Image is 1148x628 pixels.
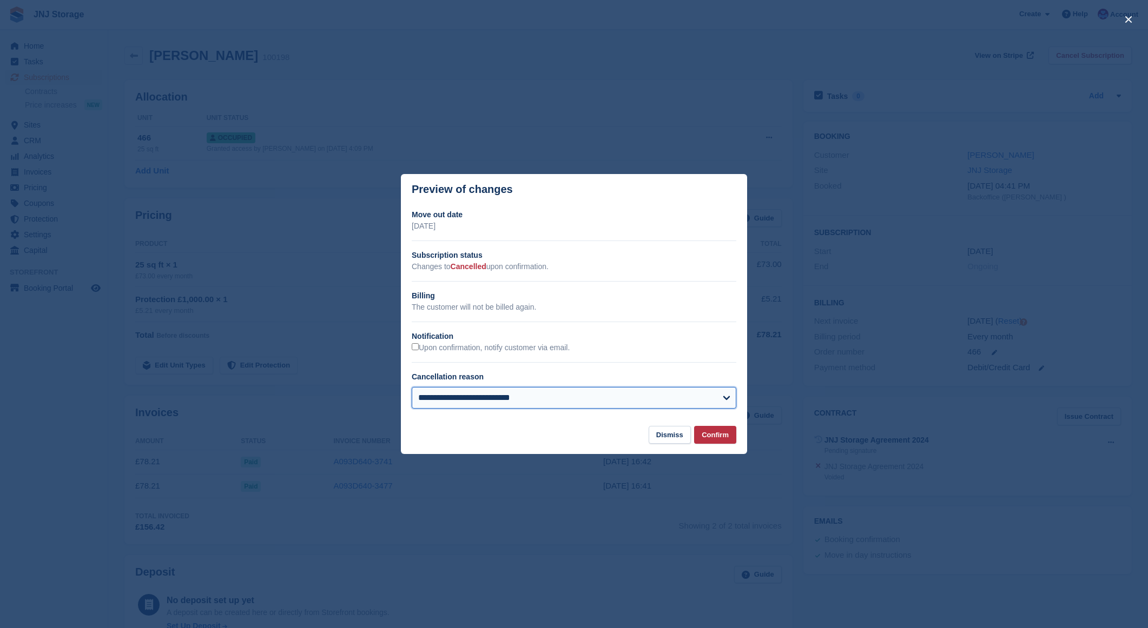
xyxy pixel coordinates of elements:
button: Confirm [694,426,736,444]
h2: Subscription status [412,250,736,261]
h2: Notification [412,331,736,342]
button: Dismiss [649,426,691,444]
input: Upon confirmation, notify customer via email. [412,343,419,350]
span: Cancelled [451,262,486,271]
button: close [1120,11,1137,28]
p: [DATE] [412,221,736,232]
h2: Billing [412,290,736,302]
label: Cancellation reason [412,372,484,381]
p: The customer will not be billed again. [412,302,736,313]
h2: Move out date [412,209,736,221]
p: Preview of changes [412,183,513,196]
p: Changes to upon confirmation. [412,261,736,272]
label: Upon confirmation, notify customer via email. [412,343,570,353]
